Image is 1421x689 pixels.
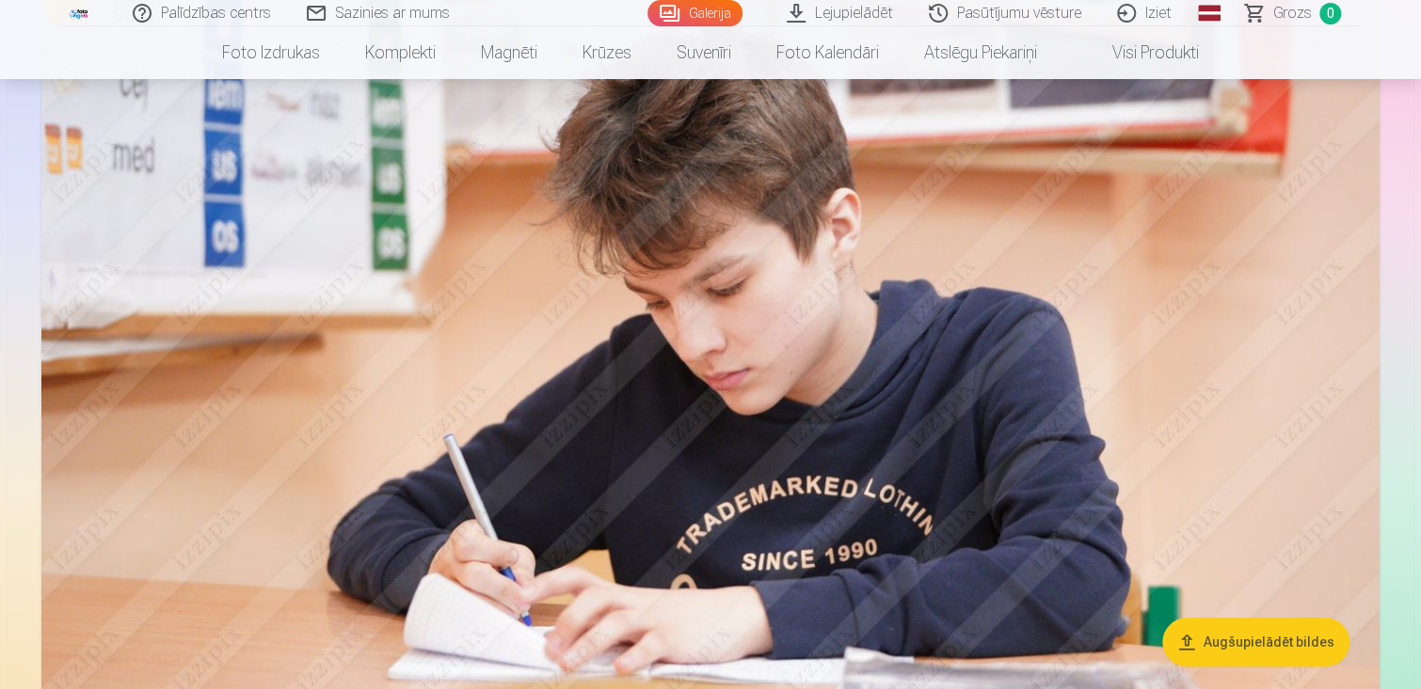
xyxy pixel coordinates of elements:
[754,26,902,79] a: Foto kalendāri
[1060,26,1221,79] a: Visi produkti
[69,8,89,19] img: /fa1
[654,26,754,79] a: Suvenīri
[458,26,560,79] a: Magnēti
[1319,3,1341,24] span: 0
[1273,2,1312,24] span: Grozs
[200,26,343,79] a: Foto izdrukas
[1162,617,1349,666] button: Augšupielādēt bildes
[902,26,1060,79] a: Atslēgu piekariņi
[560,26,654,79] a: Krūzes
[343,26,458,79] a: Komplekti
